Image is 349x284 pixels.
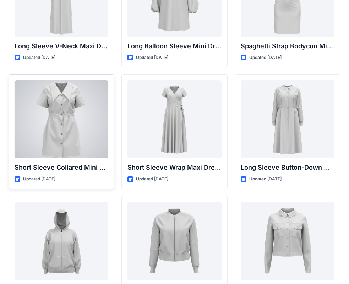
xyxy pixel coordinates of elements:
a: Zip-Up Hoodie with Pouch Pockets [15,202,108,280]
a: Long Sleeve Button-Down Midi Dress [241,80,334,158]
p: Updated [DATE] [249,175,282,183]
a: Long Sleeve Collared Utility Jacket [241,202,334,280]
a: Short Sleeve Wrap Maxi Dress [127,80,221,158]
p: Long Sleeve V-Neck Maxi Dress with Twisted Detail [15,41,108,51]
p: Updated [DATE] [136,54,168,61]
p: Short Sleeve Collared Mini Dress with Drawstring Waist [15,163,108,173]
p: Updated [DATE] [249,54,282,61]
p: Long Sleeve Button-Down Midi Dress [241,163,334,173]
p: Spaghetti Strap Bodycon Mini Dress with Bust Detail [241,41,334,51]
p: Short Sleeve Wrap Maxi Dress [127,163,221,173]
p: Long Balloon Sleeve Mini Dress [127,41,221,51]
p: Updated [DATE] [23,175,55,183]
p: Updated [DATE] [23,54,55,61]
p: Updated [DATE] [136,175,168,183]
a: Classic Zip-Up Bomber Jacket [127,202,221,280]
a: Short Sleeve Collared Mini Dress with Drawstring Waist [15,80,108,158]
